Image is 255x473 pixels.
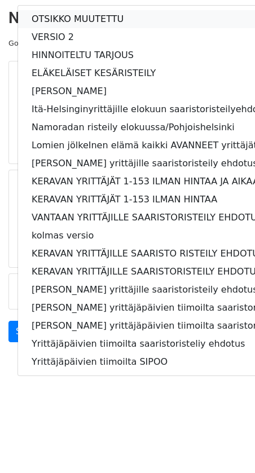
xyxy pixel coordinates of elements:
iframe: Chat Widget [199,419,255,473]
a: Send [8,321,46,342]
small: Google Sheet: [8,39,155,47]
div: Chat-widget [199,419,255,473]
h2: New Campaign [8,8,247,28]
